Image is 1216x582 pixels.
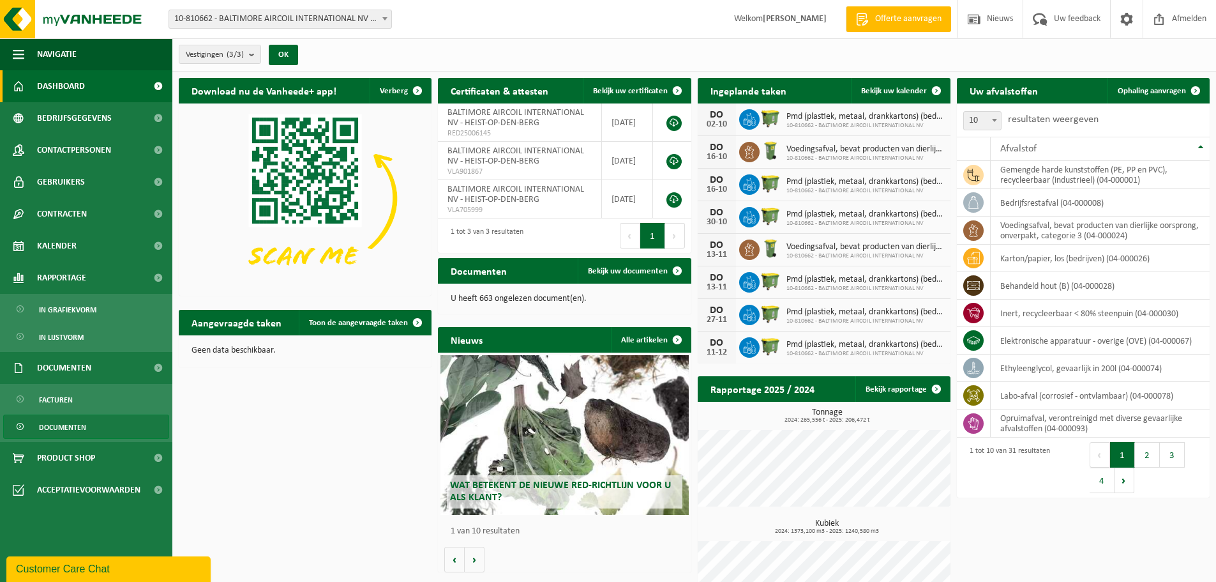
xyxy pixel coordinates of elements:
div: DO [704,338,730,348]
span: 2024: 1373,100 m3 - 2025: 1240,580 m3 [704,528,950,535]
a: Bekijk uw certificaten [583,78,690,103]
span: 10-810662 - BALTIMORE AIRCOIL INTERNATIONAL NV - HEIST-OP-DEN-BERG [169,10,391,28]
button: 1 [640,223,665,249]
h2: Uw afvalstoffen [957,78,1051,103]
span: Acceptatievoorwaarden [37,474,140,506]
div: 1 tot 10 van 31 resultaten [963,441,1050,494]
div: 13-11 [704,283,730,292]
img: WB-0140-HPE-GN-50 [760,140,781,162]
div: 11-12 [704,348,730,357]
span: Vestigingen [186,45,244,65]
span: Wat betekent de nieuwe RED-richtlijn voor u als klant? [450,480,671,503]
h3: Tonnage [704,408,950,424]
span: 2024: 265,556 t - 2025: 206,472 t [704,417,950,424]
span: Voedingsafval, bevat producten van dierlijke oorsprong, onverpakt, categorie 3 [786,242,944,252]
button: Vorige [444,547,465,572]
div: DO [704,273,730,283]
button: 1 [1110,442,1135,468]
span: 10-810662 - BALTIMORE AIRCOIL INTERNATIONAL NV [786,318,944,325]
img: WB-1100-HPE-GN-50 [760,270,781,292]
img: WB-1100-HPE-GN-50 [760,172,781,194]
span: In lijstvorm [39,325,84,349]
span: Toon de aangevraagde taken [309,319,408,327]
a: Toon de aangevraagde taken [299,310,430,335]
h2: Certificaten & attesten [438,78,561,103]
div: 16-10 [704,185,730,194]
span: 10-810662 - BALTIMORE AIRCOIL INTERNATIONAL NV - HEIST-OP-DEN-BERG [169,10,392,29]
div: DO [704,208,730,218]
h2: Download nu de Vanheede+ app! [179,78,349,103]
a: Wat betekent de nieuwe RED-richtlijn voor u als klant? [440,355,688,515]
div: DO [704,110,730,120]
span: Pmd (plastiek, metaal, drankkartons) (bedrijven) [786,307,944,318]
span: Verberg [380,87,408,95]
span: Contactpersonen [37,134,111,166]
td: inert, recycleerbaar < 80% steenpuin (04-000030) [991,300,1210,327]
span: BALTIMORE AIRCOIL INTERNATIONAL NV - HEIST-OP-DEN-BERG [447,185,584,204]
td: bedrijfsrestafval (04-000008) [991,189,1210,217]
p: 1 van 10 resultaten [451,527,684,536]
span: Pmd (plastiek, metaal, drankkartons) (bedrijven) [786,210,944,220]
span: 10-810662 - BALTIMORE AIRCOIL INTERNATIONAL NV [786,122,944,130]
img: WB-1100-HPE-GN-50 [760,107,781,129]
label: resultaten weergeven [1008,114,1099,125]
td: labo-afval (corrosief - ontvlambaar) (04-000078) [991,382,1210,410]
h3: Kubiek [704,519,950,535]
button: Volgende [465,547,484,572]
span: BALTIMORE AIRCOIL INTERNATIONAL NV - HEIST-OP-DEN-BERG [447,108,584,128]
div: 02-10 [704,120,730,129]
span: 10-810662 - BALTIMORE AIRCOIL INTERNATIONAL NV [786,220,944,227]
button: Verberg [370,78,430,103]
span: Gebruikers [37,166,85,198]
span: Kalender [37,230,77,262]
a: Bekijk rapportage [855,376,949,402]
div: 27-11 [704,316,730,325]
td: behandeld hout (B) (04-000028) [991,272,1210,300]
img: WB-1100-HPE-GN-50 [760,303,781,325]
a: Bekijk uw kalender [851,78,949,103]
a: Documenten [3,415,169,439]
span: Afvalstof [1000,144,1037,154]
button: 4 [1090,468,1115,493]
td: opruimafval, verontreinigd met diverse gevaarlijke afvalstoffen (04-000093) [991,410,1210,438]
span: Bedrijfsgegevens [37,102,112,134]
div: 13-11 [704,250,730,259]
h2: Aangevraagde taken [179,310,294,335]
span: In grafiekvorm [39,298,96,322]
span: Pmd (plastiek, metaal, drankkartons) (bedrijven) [786,112,944,122]
td: elektronische apparatuur - overige (OVE) (04-000067) [991,327,1210,355]
span: 10-810662 - BALTIMORE AIRCOIL INTERNATIONAL NV [786,350,944,358]
span: 10-810662 - BALTIMORE AIRCOIL INTERNATIONAL NV [786,285,944,293]
button: 2 [1135,442,1160,468]
a: Alle artikelen [611,327,690,353]
span: 10-810662 - BALTIMORE AIRCOIL INTERNATIONAL NV [786,252,944,260]
span: Offerte aanvragen [872,13,945,26]
span: VLA705999 [447,205,592,215]
button: OK [269,45,298,65]
button: 3 [1160,442,1185,468]
td: [DATE] [602,103,653,142]
img: WB-1100-HPE-GN-50 [760,205,781,227]
button: Next [665,223,685,249]
img: WB-0140-HPE-GN-50 [760,238,781,259]
td: ethyleenglycol, gevaarlijk in 200l (04-000074) [991,355,1210,382]
div: DO [704,305,730,316]
div: DO [704,240,730,250]
img: WB-1100-HPE-GN-50 [760,335,781,357]
span: Product Shop [37,442,95,474]
td: [DATE] [602,180,653,218]
a: Bekijk uw documenten [578,258,690,284]
span: Contracten [37,198,87,230]
span: Bekijk uw documenten [588,267,668,275]
span: Documenten [37,352,91,384]
a: In lijstvorm [3,325,169,349]
span: Navigatie [37,38,77,70]
div: DO [704,142,730,153]
span: 10-810662 - BALTIMORE AIRCOIL INTERNATIONAL NV [786,187,944,195]
a: In grafiekvorm [3,297,169,321]
button: Previous [1090,442,1110,468]
div: 1 tot 3 van 3 resultaten [444,222,523,250]
img: Download de VHEPlus App [179,103,432,293]
h2: Documenten [438,258,520,283]
td: voedingsafval, bevat producten van dierlijke oorsprong, onverpakt, categorie 3 (04-000024) [991,217,1210,245]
